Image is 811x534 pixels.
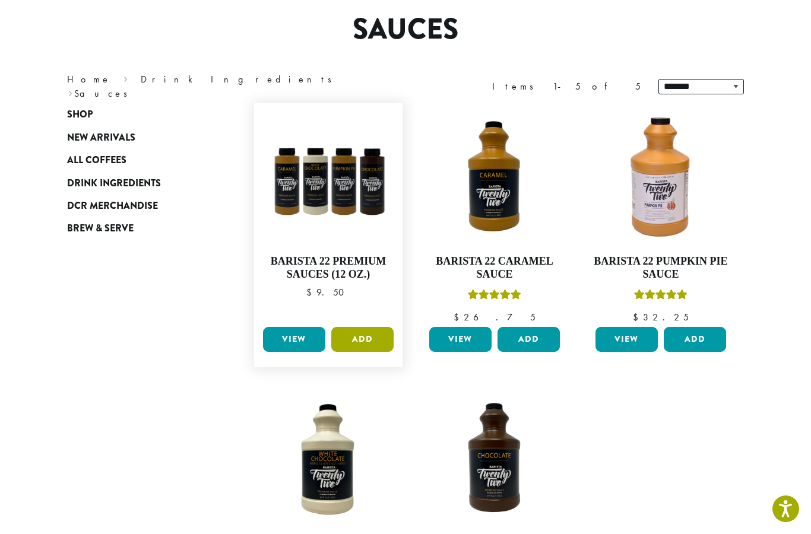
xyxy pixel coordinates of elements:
a: Drink Ingredients [141,73,340,85]
nav: Breadcrumb [67,72,388,101]
span: DCR Merchandise [67,199,158,214]
h1: Sauces [58,12,753,47]
img: B22-Chocolate-Sauce_Stock-e1709240938998.png [426,391,563,527]
a: DCR Merchandise [67,195,210,217]
span: $ [306,286,316,298]
bdi: 9.50 [306,286,350,298]
button: Add [498,327,560,352]
a: Barista 22 Pumpkin Pie SauceRated 5.00 out of 5 $32.25 [593,109,729,322]
div: Rated 5.00 out of 5 [634,288,688,306]
a: Drink Ingredients [67,171,210,194]
button: Add [664,327,726,352]
h4: Barista 22 Caramel Sauce [426,255,563,281]
span: New Arrivals [67,131,135,145]
a: View [595,327,658,352]
a: View [263,327,325,352]
a: All Coffees [67,149,210,171]
div: Rated 5.00 out of 5 [468,288,521,306]
h4: Barista 22 Premium Sauces (12 oz.) [260,255,397,281]
div: Items 1-5 of 5 [492,80,641,94]
button: Add [331,327,394,352]
span: Brew & Serve [67,221,134,236]
img: B22-Caramel-Sauce_Stock-e1709240861679.png [426,109,563,246]
bdi: 32.25 [633,311,689,323]
img: B22-White-Choclate-Sauce_Stock-1-e1712177177476.png [260,391,397,527]
bdi: 26.75 [454,311,536,323]
img: B22SauceSqueeze_All-300x300.png [260,109,397,246]
h4: Barista 22 Pumpkin Pie Sauce [593,255,729,281]
a: Barista 22 Caramel SauceRated 5.00 out of 5 $26.75 [426,109,563,322]
a: Brew & Serve [67,217,210,240]
span: $ [633,311,643,323]
span: Shop [67,107,93,122]
span: › [123,68,128,87]
span: Drink Ingredients [67,176,161,191]
span: $ [454,311,464,323]
a: Home [67,73,111,85]
a: New Arrivals [67,126,210,149]
a: View [429,327,492,352]
span: › [68,82,72,101]
a: Shop [67,103,210,126]
span: All Coffees [67,153,126,168]
img: DP3239.64-oz.01.default.png [593,109,729,246]
a: Barista 22 Premium Sauces (12 oz.) $9.50 [260,109,397,322]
